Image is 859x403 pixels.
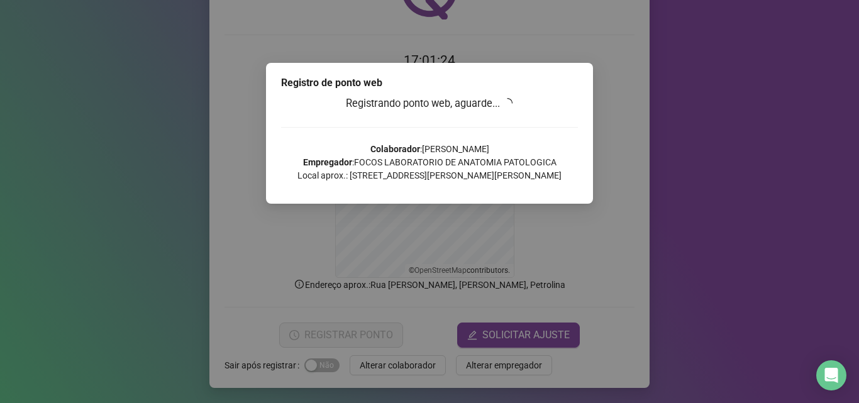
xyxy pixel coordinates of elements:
[502,97,514,109] span: loading
[816,360,846,390] div: Open Intercom Messenger
[281,96,578,112] h3: Registrando ponto web, aguarde...
[370,144,420,154] strong: Colaborador
[281,143,578,182] p: : [PERSON_NAME] : FOCOS LABORATORIO DE ANATOMIA PATOLOGICA Local aprox.: [STREET_ADDRESS][PERSON_...
[303,157,352,167] strong: Empregador
[281,75,578,91] div: Registro de ponto web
